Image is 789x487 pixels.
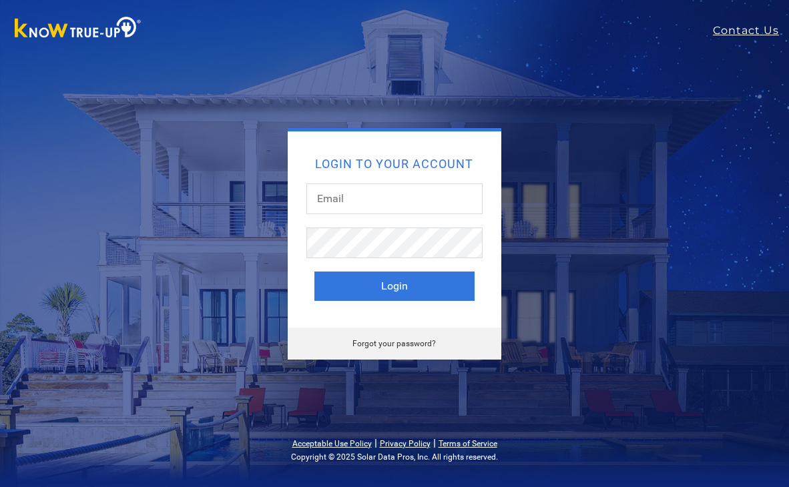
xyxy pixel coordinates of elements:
a: Contact Us [713,23,789,39]
a: Privacy Policy [380,439,431,448]
span: | [374,436,377,449]
span: | [433,436,436,449]
button: Login [314,272,475,301]
a: Terms of Service [439,439,497,448]
a: Forgot your password? [352,339,436,348]
img: Know True-Up [8,14,148,44]
a: Acceptable Use Policy [292,439,372,448]
input: Email [306,183,483,214]
h2: Login to your account [314,158,475,170]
